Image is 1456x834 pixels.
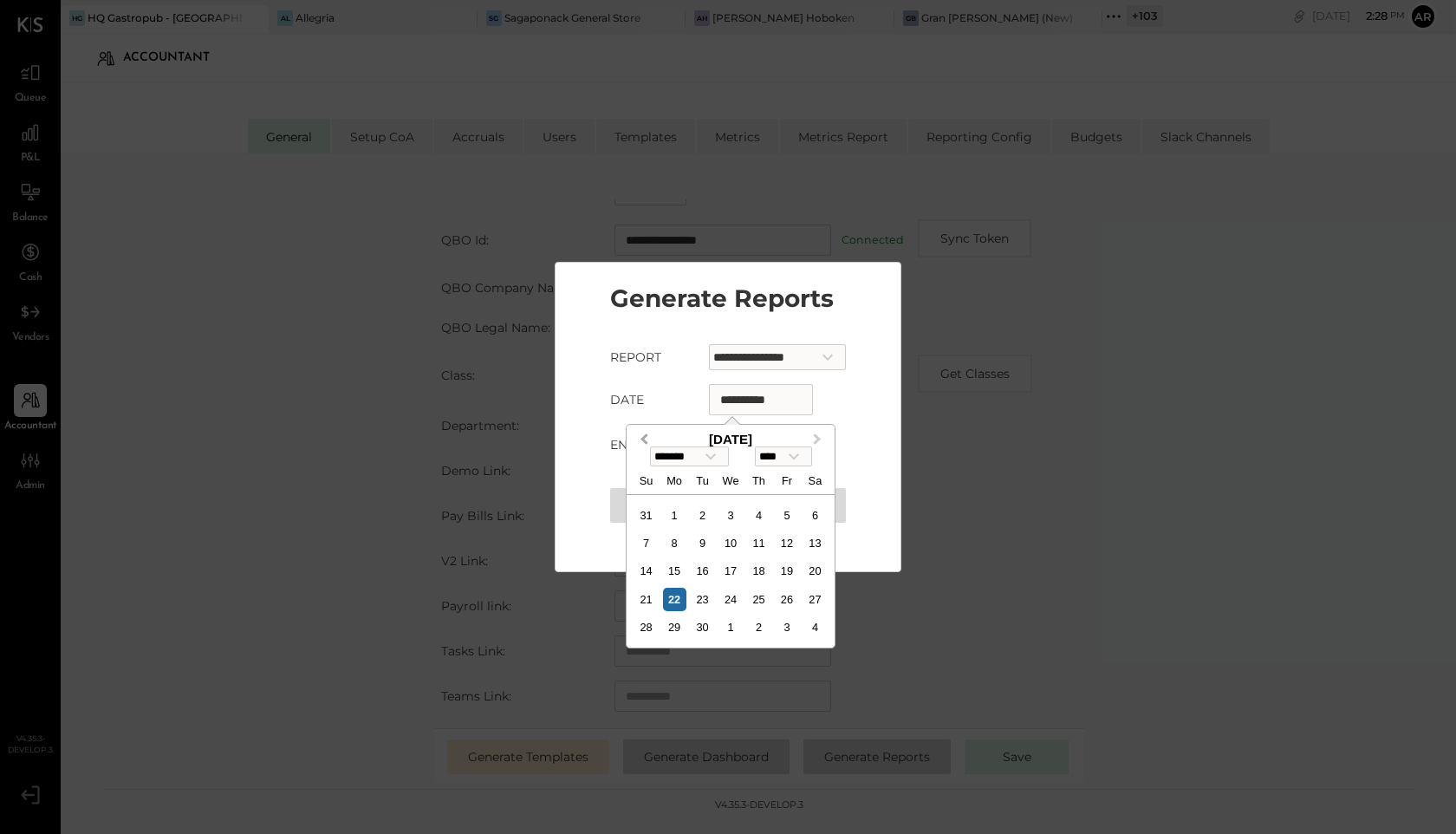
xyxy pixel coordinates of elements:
div: Choose Saturday, September 20th, 2025 [803,559,827,583]
div: Saturday [803,469,827,492]
div: Choose Wednesday, September 24th, 2025 [718,588,742,611]
div: [DATE] [627,432,835,446]
div: Choose Saturday, September 6th, 2025 [803,504,827,527]
div: Choose Tuesday, September 23rd, 2025 [691,588,714,611]
div: Friday [775,469,798,492]
div: Sunday [634,469,658,492]
div: Choose Date [626,424,835,648]
div: Choose Thursday, September 4th, 2025 [747,504,770,527]
div: Choose Sunday, September 7th, 2025 [634,531,658,555]
div: Choose Saturday, September 13th, 2025 [803,531,827,555]
label: Report [610,349,685,366]
div: Choose Wednesday, October 1st, 2025 [718,616,742,639]
div: Choose Thursday, September 25th, 2025 [747,588,770,611]
button: Generate Reports [610,488,846,523]
div: Choose Friday, September 19th, 2025 [775,559,798,583]
div: Monday [663,469,686,492]
div: Choose Saturday, September 27th, 2025 [803,588,827,611]
div: Thursday [747,469,770,492]
div: Choose Thursday, September 11th, 2025 [747,531,770,555]
div: Choose Tuesday, September 9th, 2025 [691,531,714,555]
div: Choose Thursday, September 18th, 2025 [747,559,770,583]
div: Choose Friday, October 3rd, 2025 [775,616,798,639]
div: Choose Tuesday, September 30th, 2025 [691,616,714,639]
div: Choose Wednesday, September 10th, 2025 [718,531,742,555]
div: Tuesday [691,469,714,492]
label: Date [610,391,685,408]
div: Wednesday [718,469,742,492]
div: Choose Tuesday, September 2nd, 2025 [691,504,714,527]
button: Previous Month [628,427,656,454]
div: Choose Monday, September 15th, 2025 [663,559,686,583]
label: End Date [610,436,685,453]
div: Choose Wednesday, September 3rd, 2025 [718,504,742,527]
div: Choose Friday, September 12th, 2025 [775,531,798,555]
div: Choose Monday, September 1st, 2025 [663,504,686,527]
div: Choose Friday, September 26th, 2025 [775,588,798,611]
div: Choose Monday, September 8th, 2025 [663,531,686,555]
h3: Generate Reports [610,280,846,316]
div: Month September, 2025 [632,501,829,642]
div: Choose Monday, September 22nd, 2025 [663,588,686,611]
div: Choose Friday, September 5th, 2025 [775,504,798,527]
div: Choose Sunday, August 31st, 2025 [634,504,658,527]
button: Next Month [805,427,833,454]
div: Choose Thursday, October 2nd, 2025 [747,616,770,639]
div: Choose Tuesday, September 16th, 2025 [691,559,714,583]
div: Choose Sunday, September 21st, 2025 [634,588,658,611]
div: Choose Monday, September 29th, 2025 [663,616,686,639]
div: Choose Saturday, October 4th, 2025 [803,616,827,639]
div: Choose Sunday, September 14th, 2025 [634,559,658,583]
div: Choose Sunday, September 28th, 2025 [634,616,658,639]
button: Cancel [573,537,883,554]
div: Choose Wednesday, September 17th, 2025 [718,559,742,583]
